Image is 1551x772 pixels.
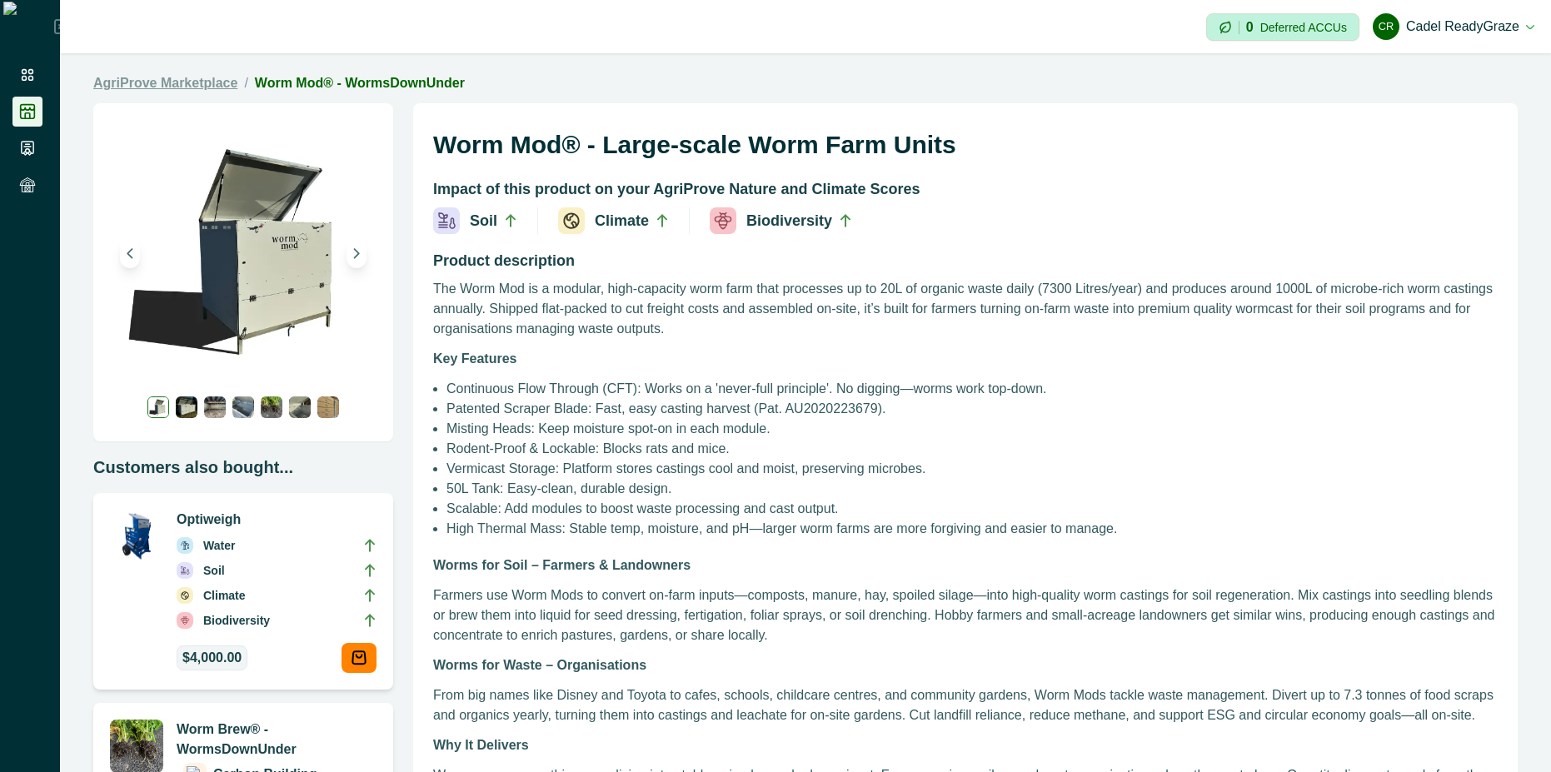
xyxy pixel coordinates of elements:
[93,73,1518,93] nav: breadcrumb
[433,177,1498,207] h2: Impact of this product on your AgriProve Nature and Climate Scores
[433,735,1498,755] p: Why It Delivers
[433,655,1498,675] p: Worms for Waste – Organisations
[177,720,377,760] p: Worm Brew® - WormsDownUnder
[446,479,1498,499] li: 50L Tank: Easy-clean, durable design.
[746,210,832,232] p: Biodiversity
[446,379,1498,399] li: Continuous Flow Through (CFT): Works on a 'never-full principle'. No digging—worms work top-down.
[446,399,1498,419] li: Patented Scraper Blade: Fast, easy casting harvest (Pat. AU2020223679).
[433,279,1498,339] p: The Worm Mod is a modular, high-capacity worm farm that processes up to 20L of organic waste dail...
[120,238,140,268] button: Previous image
[203,586,246,605] p: Climate
[1260,21,1347,33] p: Deferred ACCUs
[177,510,377,530] p: Optiweigh
[446,519,1498,539] li: High Thermal Mass: Stable temp, moisture, and pH—larger worm farms are more forgiving and easier ...
[446,439,1498,459] li: Rodent-Proof & Lockable: Blocks rats and mice.
[433,685,1498,725] p: From big names like Disney and Toyota to cafes, schools, childcare centres, and community gardens...
[244,73,247,93] span: /
[182,648,242,668] span: $4,000.00
[347,238,367,268] button: Next image
[203,536,235,555] p: Water
[433,251,1498,279] h2: Product description
[203,611,270,630] p: Biodiversity
[595,210,649,232] p: Climate
[1373,7,1534,47] button: Cadel ReadyGrazeCadel ReadyGraze
[110,510,163,563] img: An Optiweigh unit
[446,459,1498,479] li: Vermicast Storage: Platform stores castings cool and moist, preserving microbes.
[3,2,54,52] img: Logo
[255,76,465,90] a: Worm Mod® - WormsDownUnder
[203,561,225,580] p: Soil
[433,585,1498,645] p: Farmers use Worm Mods to convert on-farm inputs—composts, manure, hay, spoiled silage—into high-q...
[446,419,1498,439] li: Misting Heads: Keep moisture spot-on in each module.
[433,555,1498,575] p: Worms for Soil – Farmers & Landowners
[1246,21,1254,34] p: 0
[93,73,237,93] a: AgriProve Marketplace
[470,210,497,232] p: Soil
[433,349,1498,369] p: Key Features
[433,123,1498,177] h1: Worm Mod® - Large-scale Worm Farm Units
[446,499,1498,519] li: Scalable: Add modules to boost waste processing and cast output.
[93,455,393,480] p: Customers also bought...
